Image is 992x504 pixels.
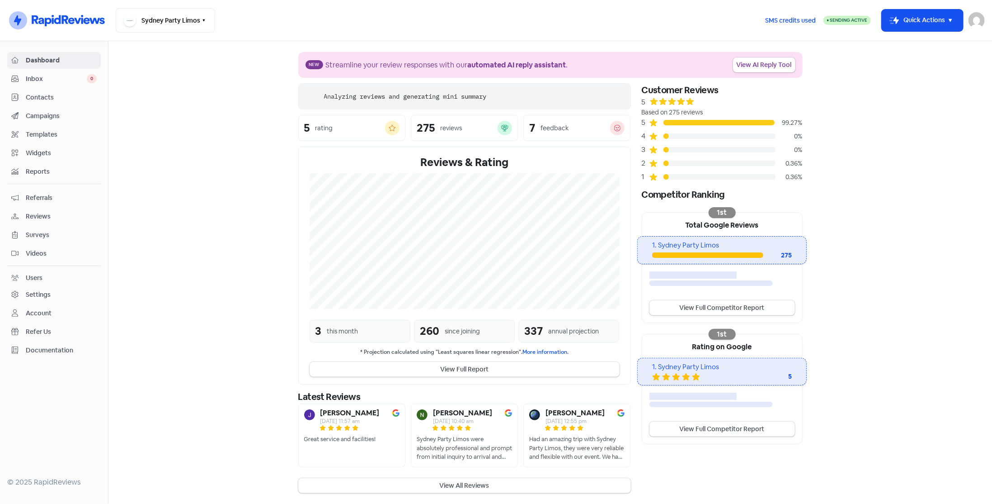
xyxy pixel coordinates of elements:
[26,167,97,176] span: Reports
[298,478,631,493] button: View All Reviews
[7,477,101,488] div: © 2025 RapidReviews
[545,418,605,424] div: [DATE] 12:55 pm
[642,334,802,358] div: Rating on Google
[26,327,97,337] span: Refer Us
[652,240,792,251] div: 1. Sydney Party Limos
[776,118,803,128] div: 99.27%
[324,92,487,101] div: Analyzing reviews and generating mini summary
[315,323,322,339] div: 3
[545,409,605,417] b: [PERSON_NAME]
[776,159,803,168] div: 0.36%
[304,123,310,133] div: 5
[26,212,97,221] span: Reviews
[26,74,87,84] span: Inbox
[823,15,871,26] a: Sending Active
[7,126,101,143] a: Templates
[327,327,358,336] div: this month
[433,418,492,424] div: [DATE] 10:40 am
[26,249,97,258] span: Videos
[26,273,42,283] div: Users
[298,115,405,141] a: 5rating
[26,130,97,139] span: Templates
[417,435,512,461] div: Sydney Party Limos were absolutely professional and prompt from initial inquiry to arrival and se...
[392,409,400,417] img: Image
[433,409,492,417] b: [PERSON_NAME]
[642,158,649,169] div: 2
[642,97,646,108] div: 5
[468,60,566,70] b: automated AI reply assistant
[765,16,816,25] span: SMS credits used
[7,163,101,180] a: Reports
[320,409,380,417] b: [PERSON_NAME]
[7,286,101,303] a: Settings
[529,409,540,420] img: Avatar
[310,154,620,171] div: Reviews & Rating
[417,123,435,133] div: 275
[642,213,802,236] div: Total Google Reviews
[7,52,101,69] a: Dashboard
[642,83,803,97] div: Customer Reviews
[7,227,101,243] a: Surveys
[304,409,315,420] img: Avatar
[529,123,535,133] div: 7
[440,124,462,133] div: reviews
[882,10,963,31] button: Quick Actions
[776,172,803,182] div: 0.36%
[7,208,101,225] a: Reviews
[26,230,97,240] span: Surveys
[7,145,101,162] a: Widgets
[642,117,649,128] div: 5
[505,409,512,417] img: Image
[26,309,52,318] div: Account
[709,329,736,340] div: 1st
[315,124,333,133] div: rating
[7,323,101,340] a: Refer Us
[756,372,792,381] div: 5
[968,12,985,29] img: User
[642,188,803,201] div: Competitor Ranking
[7,108,101,124] a: Campaigns
[87,74,97,83] span: 0
[776,132,803,141] div: 0%
[7,270,101,286] a: Users
[709,207,736,218] div: 1st
[733,57,795,72] a: View AI Reply Tool
[776,145,803,155] div: 0%
[304,435,376,444] div: Great service and facilities!
[524,323,543,339] div: 337
[7,245,101,262] a: Videos
[523,115,630,141] a: 7feedback
[417,409,428,420] img: Avatar
[420,323,439,339] div: 260
[26,193,97,203] span: Referrals
[116,8,215,33] button: Sydney Party Limos
[763,251,792,260] div: 275
[26,290,51,300] div: Settings
[26,346,97,355] span: Documentation
[649,422,795,437] a: View Full Competitor Report
[642,144,649,155] div: 3
[7,190,101,206] a: Referrals
[26,93,97,102] span: Contacts
[26,148,97,158] span: Widgets
[522,348,569,356] a: More information.
[642,131,649,142] div: 4
[310,362,620,377] button: View Full Report
[326,60,568,71] div: Streamline your review responses with our .
[7,342,101,359] a: Documentation
[26,111,97,121] span: Campaigns
[529,435,625,461] div: Had an amazing trip with Sydney Party Limos, they were very reliable and flexible with our event....
[320,418,380,424] div: [DATE] 11:57 am
[7,71,101,87] a: Inbox 0
[757,15,823,24] a: SMS credits used
[642,108,803,117] div: Based on 275 reviews
[541,124,569,133] div: feedback
[26,56,97,65] span: Dashboard
[411,115,518,141] a: 275reviews
[548,327,599,336] div: annual projection
[310,348,620,357] small: * Projection calculated using "Least squares linear regression".
[649,300,795,315] a: View Full Competitor Report
[617,409,625,417] img: Image
[7,89,101,106] a: Contacts
[830,17,867,23] span: Sending Active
